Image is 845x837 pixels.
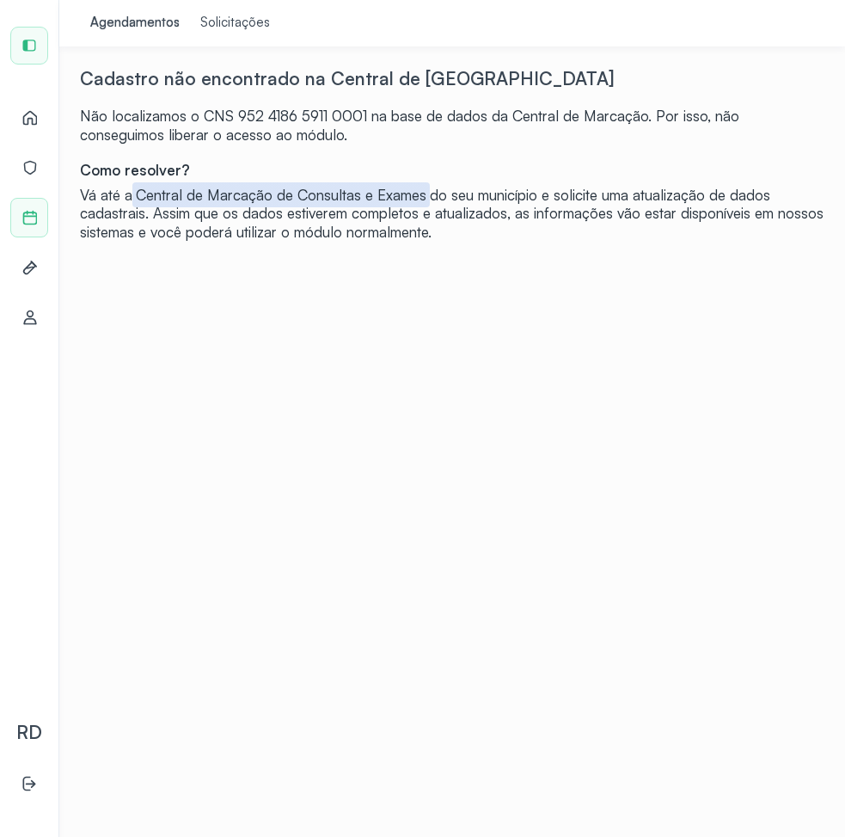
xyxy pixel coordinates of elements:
[136,186,426,204] span: Central de Marcação de Consultas e Exames
[80,67,824,89] div: Cadastro não encontrado na Central de [GEOGRAPHIC_DATA]
[90,15,180,32] div: Agendamentos
[80,107,824,144] div: Não localizamos o CNS 952 4186 5911 0001 na base de dados da Central de Marcação. Por isso, não c...
[16,721,42,743] span: RD
[80,186,824,241] div: Vá até a do seu município e solicite uma atualização de dados cadastrais. Assim que os dados esti...
[200,15,270,32] div: Solicitações
[80,161,824,179] div: Como resolver?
